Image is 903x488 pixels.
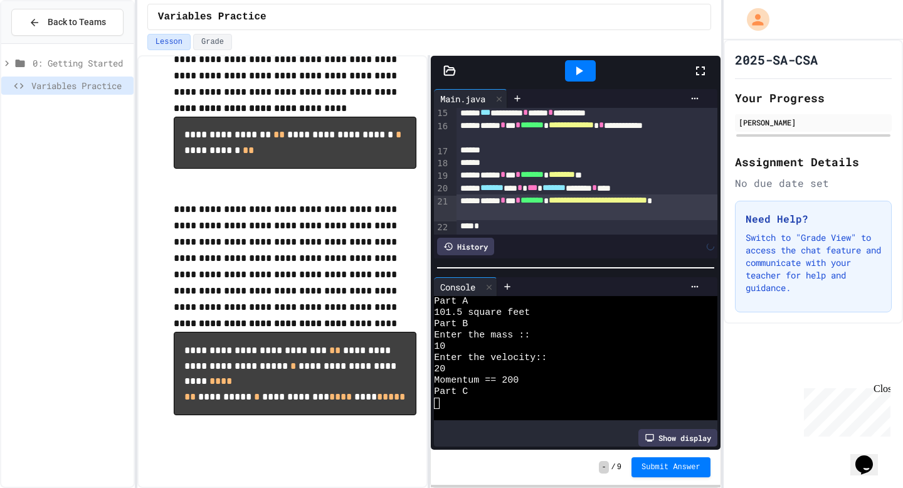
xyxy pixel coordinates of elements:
button: Back to Teams [11,9,124,36]
span: Variables Practice [31,79,129,92]
span: Momentum == 200 [434,375,519,386]
h2: Assignment Details [735,153,892,171]
button: Submit Answer [631,457,710,477]
div: 15 [434,107,450,120]
div: Chat with us now!Close [5,5,87,80]
h3: Need Help? [746,211,881,226]
div: 17 [434,146,450,158]
p: Switch to "Grade View" to access the chat feature and communicate with your teacher for help and ... [746,231,881,294]
button: Lesson [147,34,191,50]
button: Grade [193,34,232,50]
h1: 2025-SA-CSA [735,51,818,68]
div: 21 [434,196,450,221]
span: Enter the mass :: [434,330,530,341]
iframe: chat widget [799,383,890,437]
div: My Account [734,5,773,34]
div: 18 [434,157,450,170]
div: Console [434,277,497,296]
span: 20 [434,364,445,375]
span: 0: Getting Started [33,56,129,70]
h2: Your Progress [735,89,892,107]
div: 19 [434,170,450,183]
span: Variables Practice [158,9,267,24]
span: 9 [617,462,621,472]
div: 20 [434,183,450,195]
div: 23 [434,233,450,246]
div: 22 [434,221,450,234]
span: 10 [434,341,445,353]
div: History [437,238,494,255]
div: Show display [638,429,717,447]
span: / [611,462,616,472]
span: Submit Answer [642,462,700,472]
span: Back to Teams [48,16,106,29]
div: No due date set [735,176,892,191]
span: 101.5 square feet [434,307,530,319]
iframe: chat widget [850,438,890,475]
div: 16 [434,120,450,146]
div: Main.java [434,92,492,105]
span: Enter the velocity:: [434,353,547,364]
span: Part C [434,386,468,398]
span: Part A [434,296,468,307]
div: [PERSON_NAME] [739,117,888,128]
div: Main.java [434,89,507,108]
span: - [599,461,608,474]
div: Console [434,280,482,294]
span: Part B [434,319,468,330]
